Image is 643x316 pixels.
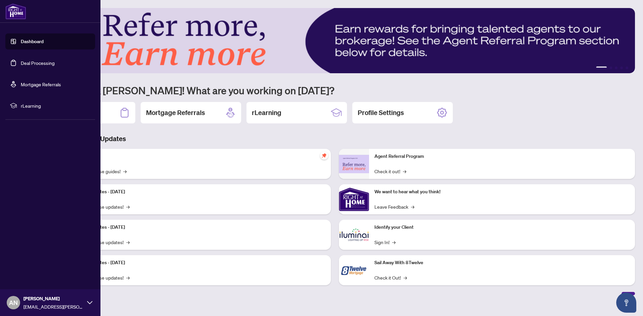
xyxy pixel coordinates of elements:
a: Sign In!→ [374,238,396,246]
img: Identify your Client [339,220,369,250]
button: Open asap [616,293,636,313]
span: [EMAIL_ADDRESS][PERSON_NAME][DOMAIN_NAME] [23,303,84,310]
span: rLearning [21,102,90,109]
p: Self-Help [70,153,326,160]
span: → [404,274,407,281]
span: → [411,203,414,210]
img: logo [5,3,26,19]
h2: Profile Settings [358,108,404,117]
a: Mortgage Referrals [21,81,61,87]
span: AN [9,298,18,307]
p: Platform Updates - [DATE] [70,188,326,196]
h2: Mortgage Referrals [146,108,205,117]
p: Agent Referral Program [374,153,630,160]
button: 5 [626,67,628,69]
p: Sail Away With 8Twelve [374,259,630,267]
h2: rLearning [252,108,281,117]
span: → [403,168,406,175]
img: Sail Away With 8Twelve [339,255,369,285]
span: → [126,203,130,210]
button: 4 [620,67,623,69]
p: Identify your Client [374,224,630,231]
button: 2 [610,67,612,69]
img: Agent Referral Program [339,155,369,173]
button: 3 [615,67,618,69]
h1: Welcome back [PERSON_NAME]! What are you working on [DATE]? [35,84,635,97]
span: → [126,238,130,246]
p: Platform Updates - [DATE] [70,224,326,231]
h3: Brokerage & Industry Updates [35,134,635,143]
button: 1 [596,67,607,69]
span: pushpin [320,151,328,160]
p: Platform Updates - [DATE] [70,259,326,267]
a: Check it out!→ [374,168,406,175]
p: We want to hear what you think! [374,188,630,196]
img: Slide 0 [35,8,635,73]
a: Deal Processing [21,60,55,66]
img: We want to hear what you think! [339,184,369,214]
a: Check it Out!→ [374,274,407,281]
span: → [392,238,396,246]
a: Dashboard [21,38,44,44]
span: → [126,274,130,281]
a: Leave Feedback→ [374,203,414,210]
span: [PERSON_NAME] [23,295,84,302]
span: → [123,168,127,175]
